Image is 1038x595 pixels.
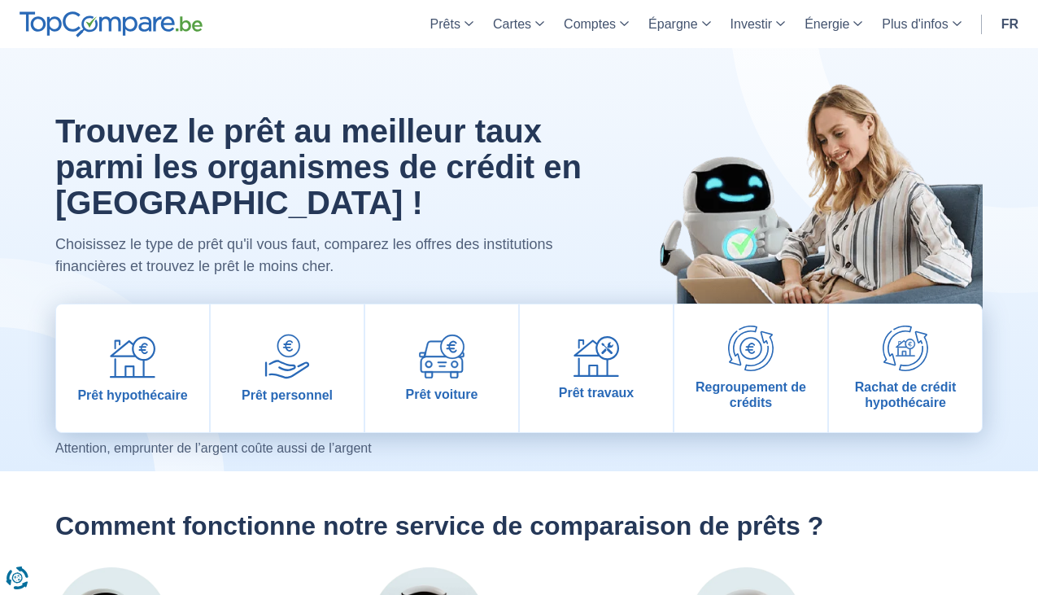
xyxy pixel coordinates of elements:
span: Prêt voiture [406,387,478,402]
span: Rachat de crédit hypothécaire [835,379,975,410]
img: Rachat de crédit hypothécaire [883,326,928,371]
img: image-hero [625,48,983,361]
h1: Trouvez le prêt au meilleur taux parmi les organismes de crédit en [GEOGRAPHIC_DATA] ! [55,113,587,221]
img: Regroupement de crédits [728,326,774,371]
h2: Comment fonctionne notre service de comparaison de prêts ? [55,510,983,541]
a: Prêt personnel [211,304,364,432]
a: Regroupement de crédits [674,304,827,432]
a: Prêt hypothécaire [56,304,209,432]
a: Prêt travaux [520,304,673,432]
img: Prêt voiture [419,335,464,378]
span: Prêt hypothécaire [77,387,187,403]
span: Regroupement de crédits [681,379,821,410]
img: Prêt travaux [574,336,619,378]
a: Prêt voiture [365,304,518,432]
span: Prêt personnel [242,387,333,403]
a: Rachat de crédit hypothécaire [829,304,982,432]
span: Prêt travaux [559,385,635,400]
img: Prêt personnel [264,334,310,379]
p: Choisissez le type de prêt qu'il vous faut, comparez les offres des institutions financières et t... [55,234,587,278]
img: TopCompare [20,11,203,37]
img: Prêt hypothécaire [110,334,155,379]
